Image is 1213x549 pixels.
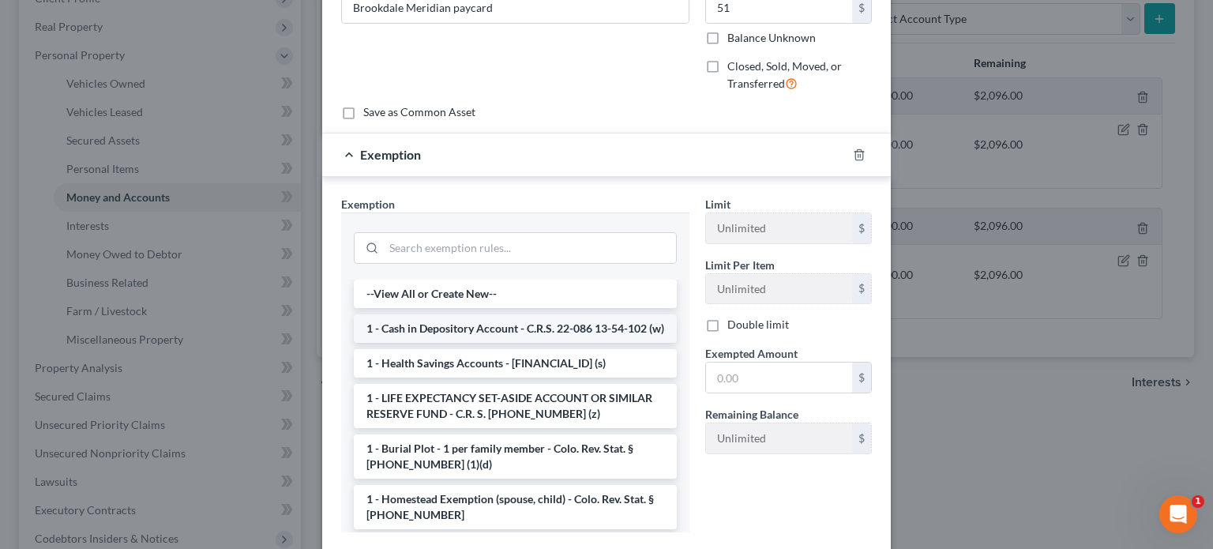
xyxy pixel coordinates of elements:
[341,197,395,211] span: Exemption
[706,213,852,243] input: --
[1159,495,1197,533] iframe: Intercom live chat
[1192,495,1204,508] span: 1
[706,274,852,304] input: --
[705,197,730,211] span: Limit
[384,233,676,263] input: Search exemption rules...
[705,406,798,423] label: Remaining Balance
[354,349,677,378] li: 1 - Health Savings Accounts - [FINANCIAL_ID] (s)
[852,363,871,393] div: $
[354,384,677,428] li: 1 - LIFE EXPECTANCY SET-ASIDE ACCOUNT OR SIMILAR RESERVE FUND - C.R. S. [PHONE_NUMBER] (z)
[727,59,842,90] span: Closed, Sold, Moved, or Transferred
[727,317,789,333] label: Double limit
[705,347,798,360] span: Exempted Amount
[354,314,677,343] li: 1 - Cash in Depository Account - C.R.S. 22-086 13-54-102 (w)
[354,485,677,529] li: 1 - Homestead Exemption (spouse, child) - Colo. Rev. Stat. § [PHONE_NUMBER]
[363,104,475,120] label: Save as Common Asset
[852,213,871,243] div: $
[706,363,852,393] input: 0.00
[354,280,677,308] li: --View All or Create New--
[852,274,871,304] div: $
[852,423,871,453] div: $
[360,147,421,162] span: Exemption
[706,423,852,453] input: --
[705,257,775,273] label: Limit Per Item
[727,30,816,46] label: Balance Unknown
[354,434,677,479] li: 1 - Burial Plot - 1 per family member - Colo. Rev. Stat. § [PHONE_NUMBER] (1)(d)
